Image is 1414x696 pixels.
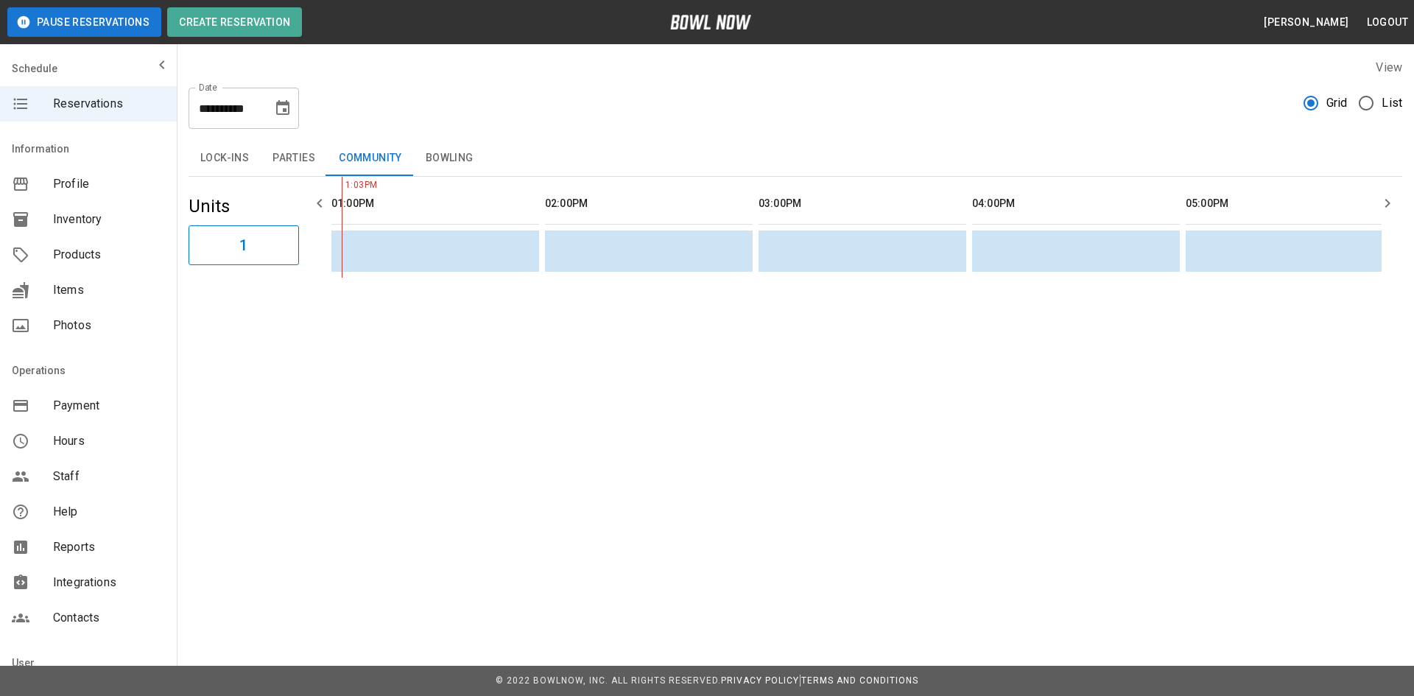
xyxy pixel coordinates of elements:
[53,175,165,193] span: Profile
[53,503,165,521] span: Help
[167,7,302,37] button: Create Reservation
[414,141,485,176] button: Bowling
[53,574,165,591] span: Integrations
[1382,94,1402,112] span: List
[53,246,165,264] span: Products
[7,7,161,37] button: Pause Reservations
[268,94,298,123] button: Choose date, selected date is Oct 18, 2025
[496,675,721,686] span: © 2022 BowlNow, Inc. All Rights Reserved.
[53,468,165,485] span: Staff
[189,141,1402,176] div: inventory tabs
[1361,9,1414,36] button: Logout
[53,95,165,113] span: Reservations
[239,233,247,257] h6: 1
[1258,9,1354,36] button: [PERSON_NAME]
[53,538,165,556] span: Reports
[261,141,327,176] button: Parties
[327,141,414,176] button: Community
[189,225,299,265] button: 1
[189,141,261,176] button: Lock-ins
[342,178,345,193] span: 1:03PM
[1326,94,1348,112] span: Grid
[53,397,165,415] span: Payment
[53,432,165,450] span: Hours
[721,675,799,686] a: Privacy Policy
[53,609,165,627] span: Contacts
[53,281,165,299] span: Items
[670,15,751,29] img: logo
[801,675,918,686] a: Terms and Conditions
[53,317,165,334] span: Photos
[189,194,299,218] h5: Units
[53,211,165,228] span: Inventory
[1376,60,1402,74] label: View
